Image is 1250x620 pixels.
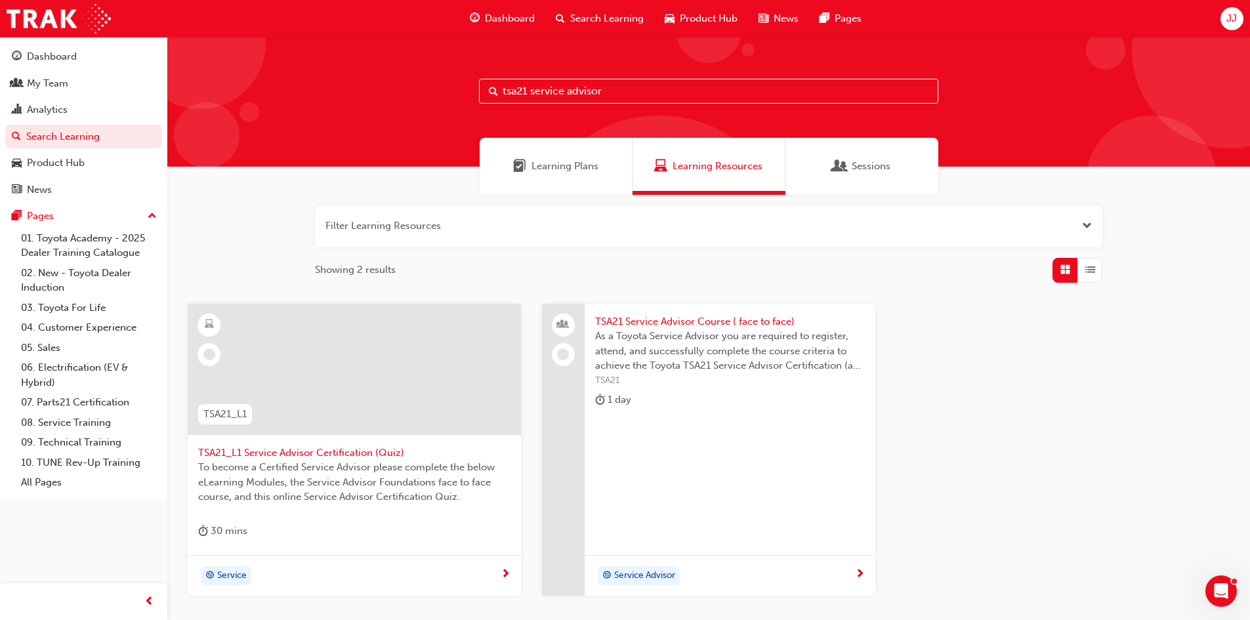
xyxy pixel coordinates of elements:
[16,453,162,473] a: 10. TUNE Rev-Up Training
[774,11,799,26] span: News
[16,413,162,433] a: 08. Service Training
[1220,7,1243,30] button: JJ
[595,392,605,408] span: duration-icon
[680,11,738,26] span: Product Hub
[759,10,768,27] span: news-icon
[748,5,809,32] a: news-iconNews
[633,138,785,195] a: Learning ResourcesLearning Resources
[148,208,157,225] span: up-icon
[27,76,68,91] div: My Team
[558,316,568,333] span: people-icon
[557,348,569,360] span: learningRecordVerb_NONE-icon
[1205,575,1237,607] iframe: Intercom live chat
[5,98,162,122] a: Analytics
[5,151,162,175] a: Product Hub
[12,211,22,222] span: pages-icon
[673,159,762,174] span: Learning Resources
[1226,11,1237,26] span: JJ
[12,184,22,196] span: news-icon
[12,104,22,116] span: chart-icon
[855,569,865,581] span: next-icon
[459,5,545,32] a: guage-iconDashboard
[27,49,77,64] div: Dashboard
[16,472,162,493] a: All Pages
[479,79,938,104] input: Search...
[5,42,162,204] button: DashboardMy TeamAnalyticsSearch LearningProduct HubNews
[203,348,215,360] span: learningRecordVerb_NONE-icon
[489,84,498,99] span: Search
[16,228,162,263] a: 01. Toyota Academy - 2025 Dealer Training Catalogue
[16,392,162,413] a: 07. Parts21 Certification
[531,159,598,174] span: Learning Plans
[12,51,22,63] span: guage-icon
[614,568,675,583] span: Service Advisor
[809,5,872,32] a: pages-iconPages
[5,204,162,228] button: Pages
[654,5,748,32] a: car-iconProduct Hub
[820,10,829,27] span: pages-icon
[217,568,247,583] span: Service
[16,263,162,298] a: 02. New - Toyota Dealer Induction
[542,304,875,596] a: TSA21 Service Advisor Course ( face to face)As a Toyota Service Advisor you are required to regis...
[16,298,162,318] a: 03. Toyota For Life
[16,358,162,392] a: 06. Electrification (EV & Hybrid)
[16,338,162,358] a: 05. Sales
[12,78,22,90] span: people-icon
[485,11,535,26] span: Dashboard
[852,159,890,174] span: Sessions
[16,432,162,453] a: 09. Technical Training
[12,157,22,169] span: car-icon
[205,568,215,585] span: target-icon
[5,72,162,96] a: My Team
[595,329,865,373] span: As a Toyota Service Advisor you are required to register, attend, and successfully complete the c...
[5,178,162,202] a: News
[602,568,612,585] span: target-icon
[205,316,214,333] span: learningResourceType_ELEARNING-icon
[12,131,21,143] span: search-icon
[595,314,865,329] span: TSA21 Service Advisor Course ( face to face)
[595,373,865,388] span: TSA21
[545,5,654,32] a: search-iconSearch Learning
[1082,218,1092,234] button: Open the filter
[595,392,631,408] div: 1 day
[5,45,162,69] a: Dashboard
[27,182,52,197] div: News
[188,304,521,596] a: TSA21_L1TSA21_L1 Service Advisor Certification (Quiz)To become a Certified Service Advisor please...
[470,10,480,27] span: guage-icon
[513,159,526,174] span: Learning Plans
[203,407,247,422] span: TSA21_L1
[198,523,208,539] span: duration-icon
[480,138,633,195] a: Learning PlansLearning Plans
[198,445,510,461] span: TSA21_L1 Service Advisor Certification (Quiz)
[27,155,85,171] div: Product Hub
[1060,262,1070,278] span: Grid
[665,10,675,27] span: car-icon
[198,523,247,539] div: 30 mins
[27,102,68,117] div: Analytics
[16,318,162,338] a: 04. Customer Experience
[785,138,938,195] a: SessionsSessions
[835,11,862,26] span: Pages
[556,10,565,27] span: search-icon
[654,159,667,174] span: Learning Resources
[1085,262,1095,278] span: List
[570,11,644,26] span: Search Learning
[27,209,54,224] div: Pages
[7,4,111,33] img: Trak
[198,460,510,505] span: To become a Certified Service Advisor please complete the below eLearning Modules, the Service Ad...
[144,594,154,610] span: prev-icon
[501,569,510,581] span: next-icon
[5,125,162,149] a: Search Learning
[833,159,846,174] span: Sessions
[315,262,396,278] span: Showing 2 results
